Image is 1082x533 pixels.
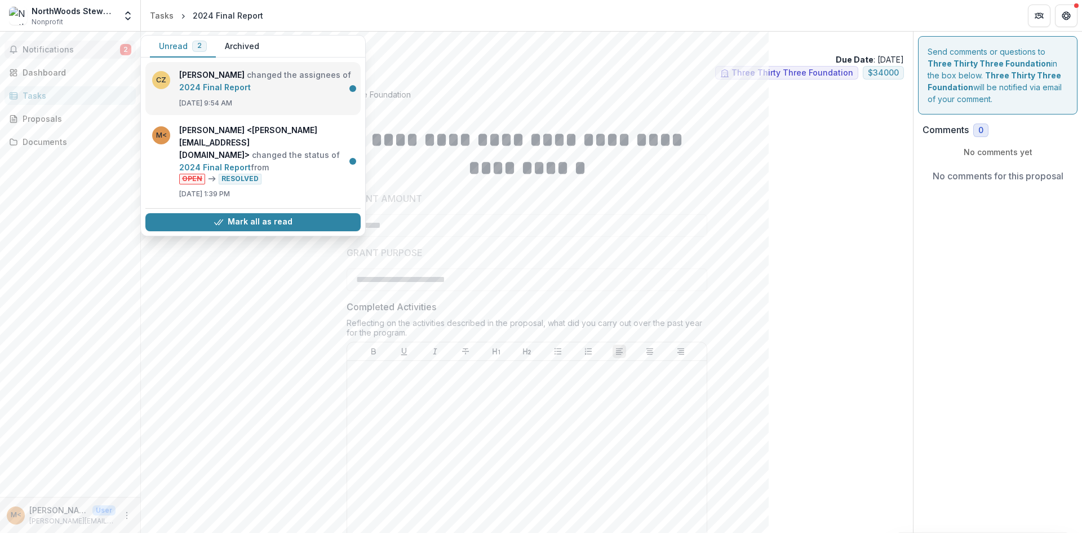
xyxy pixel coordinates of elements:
a: Documents [5,133,136,151]
p: : [DATE] [836,54,904,65]
button: Ordered List [582,345,595,358]
span: 0 [978,126,983,135]
div: Tasks [150,10,174,21]
button: Get Help [1055,5,1077,27]
span: 2 [120,44,131,55]
button: Heading 2 [520,345,534,358]
a: Dashboard [5,63,136,82]
p: GRANT PURPOSE [347,246,423,259]
div: Send comments or questions to in the box below. will be notified via email of your comment. [918,36,1077,114]
h2: Comments [923,125,969,135]
span: Notifications [23,45,120,55]
nav: breadcrumb [145,7,268,24]
div: Reflecting on the activities described in the proposal, what did you carry out over the past year... [347,318,707,342]
a: 2024 Final Report [179,162,251,172]
a: Tasks [145,7,178,24]
button: Align Right [674,345,688,358]
button: Archived [216,36,268,58]
p: [PERSON_NAME][EMAIL_ADDRESS][DOMAIN_NAME] [29,516,116,526]
div: Proposals [23,113,127,125]
p: No comments yet [923,146,1073,158]
strong: Three Thirty Three Foundation [928,59,1051,68]
div: 2024 Final Report [193,10,263,21]
p: : [PERSON_NAME] from Three Thirty Three Foundation [159,89,895,100]
span: Three Thirty Three Foundation [731,68,853,78]
button: Align Left [613,345,626,358]
span: $ 34000 [868,68,899,78]
div: NorthWoods Stewardship Center [32,5,116,17]
button: Strike [459,345,472,358]
p: Completed Activities [347,300,436,314]
button: Bullet List [551,345,565,358]
p: [PERSON_NAME] <[PERSON_NAME][EMAIL_ADDRESS][DOMAIN_NAME]> [29,504,88,516]
p: GRANT AMOUNT [347,192,422,205]
img: NorthWoods Stewardship Center [9,7,27,25]
div: Documents [23,136,127,148]
p: User [92,505,116,516]
div: Maria Young <maria@northwoodscenter.org> [11,512,21,519]
strong: Due Date [836,55,873,64]
button: Underline [397,345,411,358]
button: Notifications2 [5,41,136,59]
span: 2 [197,42,202,50]
button: Unread [150,36,216,58]
button: More [120,509,134,522]
button: Italicize [428,345,442,358]
button: Mark all as read [145,213,361,231]
p: changed the assignees of [179,69,354,94]
span: Nonprofit [32,17,63,27]
a: Tasks [5,86,136,105]
button: Open entity switcher [120,5,136,27]
button: Align Center [643,345,657,358]
button: Bold [367,345,380,358]
a: 2024 Final Report [179,82,251,92]
p: No comments for this proposal [933,169,1063,183]
p: changed the status of from [179,124,354,184]
div: Dashboard [23,67,127,78]
div: Tasks [23,90,127,102]
p: NorthWoods Stewardship Center - 2024 [150,41,904,52]
a: Proposals [5,109,136,128]
strong: Three Thirty Three Foundation [928,71,1061,92]
button: Partners [1028,5,1050,27]
button: Heading 1 [490,345,503,358]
